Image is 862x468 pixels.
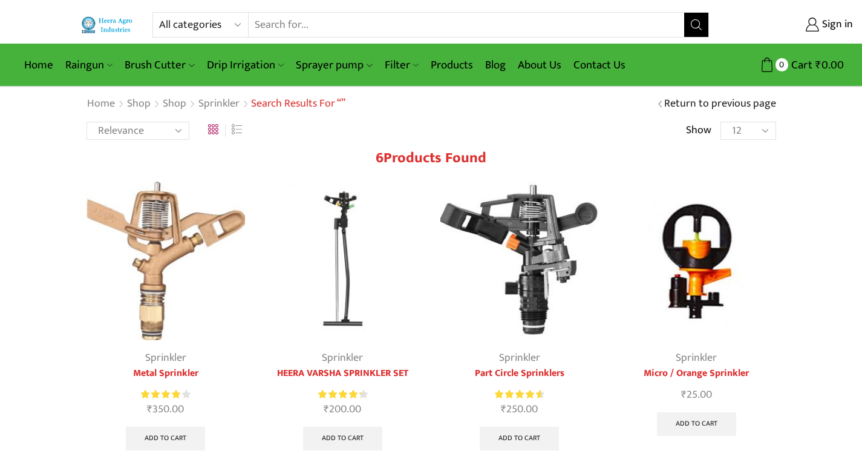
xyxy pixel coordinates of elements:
[479,51,512,79] a: Blog
[87,96,116,112] a: Home
[126,427,205,451] a: Add to cart: “Metal Sprinkler”
[87,366,246,381] a: Metal Sprinkler
[684,13,708,37] button: Search button
[676,349,717,367] a: Sprinkler
[324,400,329,418] span: ₹
[775,58,788,71] span: 0
[480,427,559,451] a: Add to cart: “Part Circle Sprinklers”
[119,51,200,79] a: Brush Cutter
[501,400,506,418] span: ₹
[819,17,853,33] span: Sign in
[18,51,59,79] a: Home
[290,51,378,79] a: Sprayer pump
[318,388,367,401] div: Rated 4.37 out of 5
[318,388,361,401] span: Rated out of 5
[686,123,711,139] span: Show
[87,96,345,112] nav: Breadcrumb
[788,57,812,73] span: Cart
[141,388,190,401] div: Rated 4.00 out of 5
[303,427,382,451] a: Add to cart: “HEERA VARSHA SPRINKLER SET”
[425,51,479,79] a: Products
[501,400,538,418] bdi: 250.00
[721,54,844,76] a: 0 Cart ₹0.00
[499,349,540,367] a: Sprinkler
[322,349,363,367] a: Sprinkler
[59,51,119,79] a: Raingun
[512,51,567,79] a: About Us
[657,412,736,437] a: Add to cart: “Micro / Orange Sprinkler”
[145,349,186,367] a: Sprinkler
[147,400,184,418] bdi: 350.00
[324,400,361,418] bdi: 200.00
[681,386,712,404] bdi: 25.00
[440,182,599,341] img: part circle sprinkler
[141,388,180,401] span: Rated out of 5
[727,14,853,36] a: Sign in
[815,56,821,74] span: ₹
[440,366,599,381] a: Part Circle Sprinklers
[384,146,486,170] span: Products found
[263,182,422,341] img: Impact Mini Sprinkler
[147,400,152,418] span: ₹
[249,13,685,37] input: Search for...
[263,366,422,381] a: HEERA VARSHA SPRINKLER SET
[87,182,246,341] img: Metal Sprinkler
[162,96,187,112] a: Shop
[376,146,384,170] span: 6
[567,51,632,79] a: Contact Us
[198,96,240,112] a: Sprinkler
[495,388,541,401] span: Rated out of 5
[201,51,290,79] a: Drip Irrigation
[617,182,776,341] img: Orange-Sprinkler
[664,96,776,112] a: Return to previous page
[495,388,544,401] div: Rated 4.67 out of 5
[617,366,776,381] a: Micro / Orange Sprinkler
[681,386,687,404] span: ₹
[379,51,425,79] a: Filter
[126,96,151,112] a: Shop
[87,122,189,140] select: Shop order
[815,56,844,74] bdi: 0.00
[251,97,345,111] h1: Search results for “”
